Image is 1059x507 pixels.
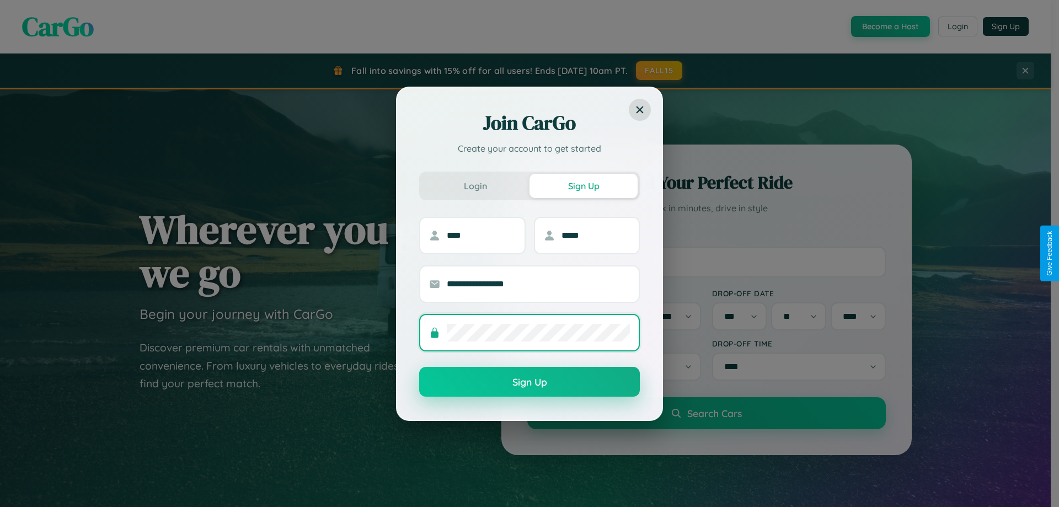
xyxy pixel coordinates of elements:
button: Sign Up [419,367,640,397]
p: Create your account to get started [419,142,640,155]
button: Login [421,174,529,198]
button: Sign Up [529,174,638,198]
h2: Join CarGo [419,110,640,136]
div: Give Feedback [1046,231,1053,276]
